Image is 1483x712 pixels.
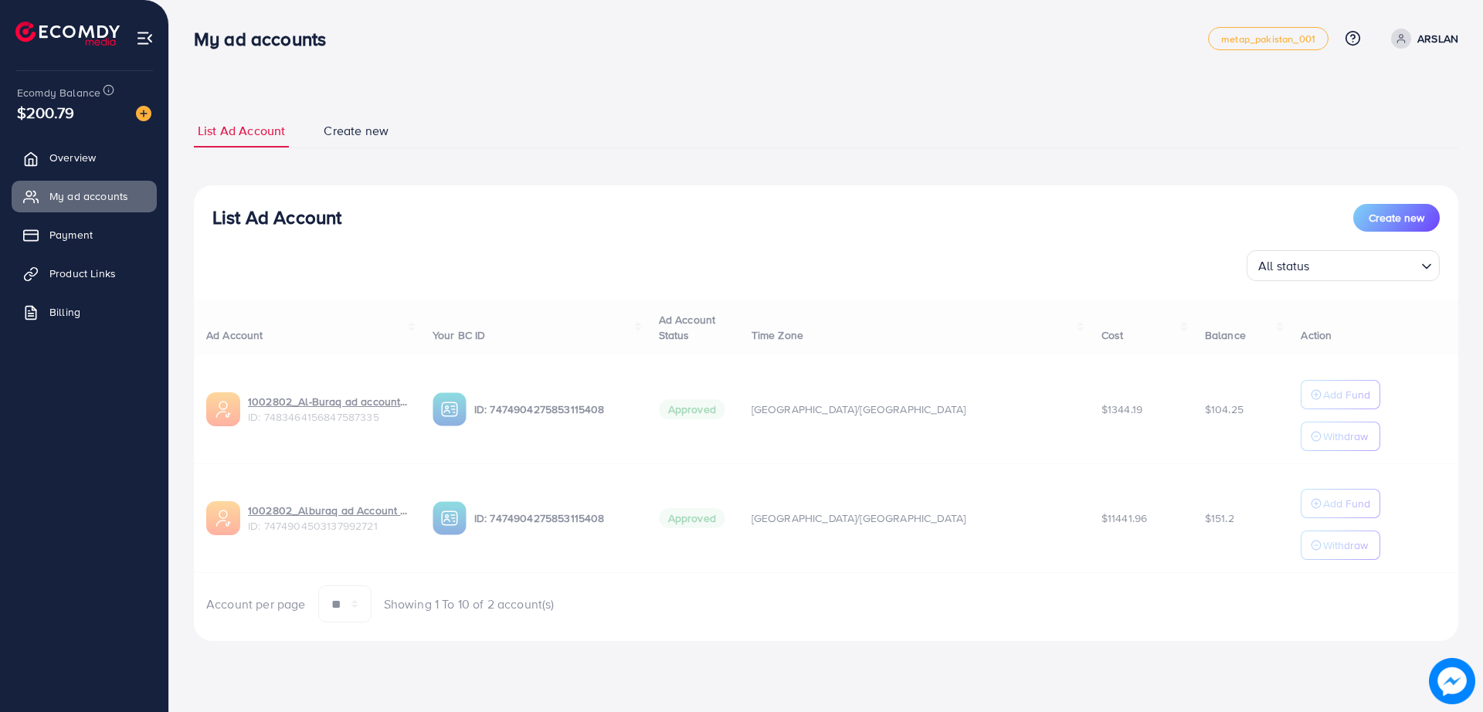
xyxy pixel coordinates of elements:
a: metap_pakistan_001 [1208,27,1329,50]
a: Overview [12,142,157,173]
a: ARSLAN [1385,29,1458,49]
span: Create new [1369,210,1424,225]
span: Billing [49,304,80,320]
a: Product Links [12,258,157,289]
h3: My ad accounts [194,28,338,50]
span: All status [1255,255,1313,277]
h3: List Ad Account [212,206,341,229]
a: Billing [12,297,157,327]
button: Create new [1353,204,1440,232]
span: Product Links [49,266,116,281]
span: Create new [324,122,389,140]
div: Search for option [1247,250,1440,281]
img: menu [136,29,154,47]
img: logo [15,22,120,46]
span: $200.79 [17,101,74,124]
span: Ecomdy Balance [17,85,100,100]
a: Payment [12,219,157,250]
span: Overview [49,150,96,165]
span: metap_pakistan_001 [1221,34,1315,44]
p: ARSLAN [1417,29,1458,48]
img: image [1429,658,1475,704]
a: My ad accounts [12,181,157,212]
input: Search for option [1315,252,1415,277]
span: Payment [49,227,93,242]
span: My ad accounts [49,188,128,204]
span: List Ad Account [198,122,285,140]
img: image [136,106,151,121]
